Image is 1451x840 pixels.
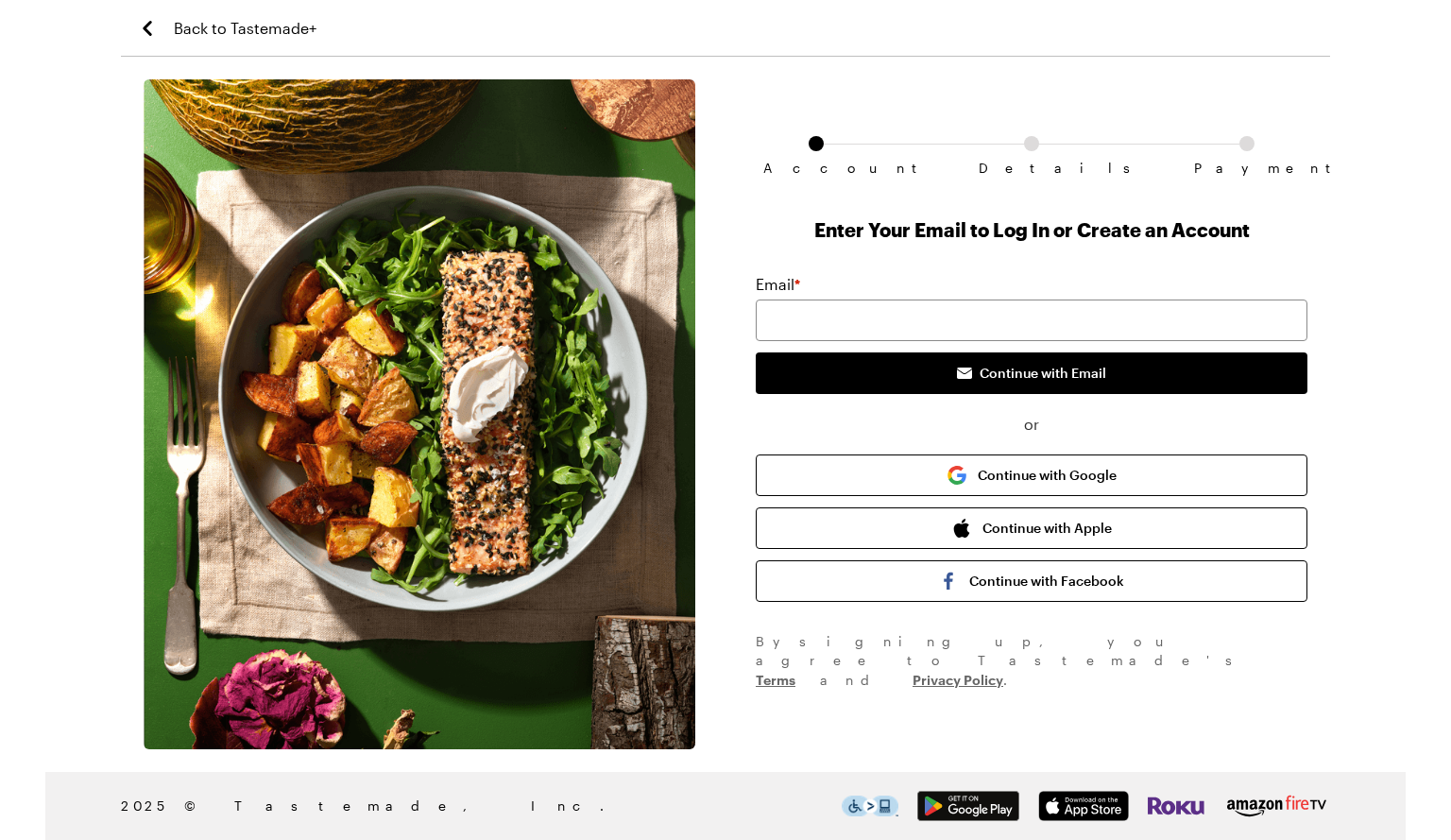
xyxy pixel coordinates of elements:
span: Payment [1194,161,1300,176]
button: Continue with Facebook [756,560,1307,602]
span: 2025 © Tastemade, Inc. [121,796,842,816]
button: Continue with Email [756,352,1307,394]
button: Continue with Apple [756,507,1307,549]
button: Continue with Google [756,454,1307,496]
span: Back to Tastemade+ [174,17,316,40]
ol: Subscription checkout form navigation [756,136,1307,161]
img: This icon serves as a link to download the Level Access assistive technology app for individuals ... [842,796,898,816]
div: By signing up , you agree to Tastemade's and . [756,632,1307,690]
label: Email [756,273,800,296]
img: App Store [1038,791,1129,821]
a: Terms [756,670,795,688]
span: Details [979,161,1084,176]
span: or [756,413,1307,436]
span: Continue with Email [980,364,1106,383]
img: Amazon Fire TV [1223,791,1330,821]
a: Privacy Policy [913,670,1003,688]
img: Google Play [917,791,1019,821]
span: Account [763,161,869,176]
img: Roku [1148,791,1204,821]
h1: Enter Your Email to Log In or Create an Account [756,216,1307,243]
